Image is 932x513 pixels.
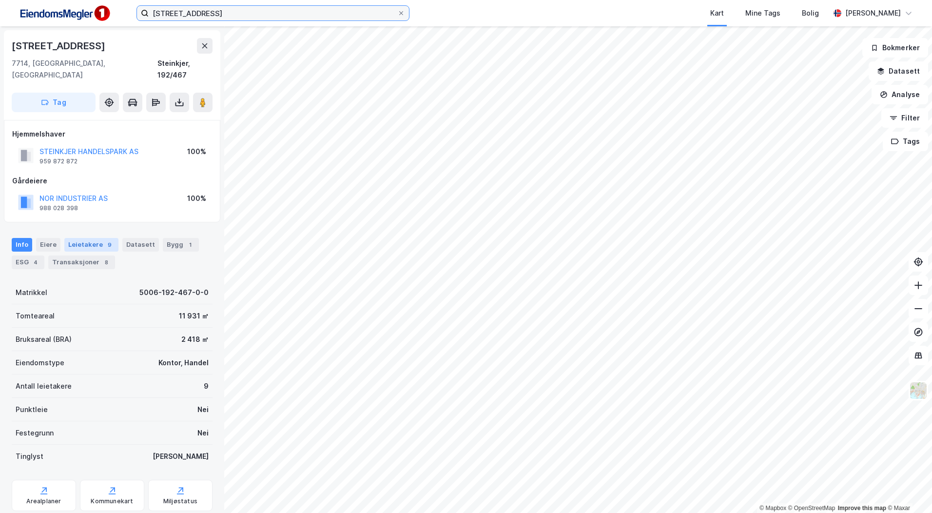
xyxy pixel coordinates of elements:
div: Kart [710,7,724,19]
button: Analyse [872,85,928,104]
div: [PERSON_NAME] [845,7,901,19]
div: Antall leietakere [16,380,72,392]
div: Mine Tags [745,7,780,19]
div: Bruksareal (BRA) [16,334,72,345]
button: Tag [12,93,96,112]
div: Punktleie [16,404,48,415]
div: Kontor, Handel [158,357,209,369]
div: Steinkjer, 192/467 [157,58,213,81]
a: Improve this map [838,505,886,512]
button: Bokmerker [862,38,928,58]
div: 1 [185,240,195,250]
div: 9 [105,240,115,250]
div: Bygg [163,238,199,252]
div: 4 [31,257,40,267]
div: [PERSON_NAME] [153,451,209,462]
iframe: Chat Widget [883,466,932,513]
div: 100% [187,146,206,158]
div: Matrikkel [16,287,47,298]
div: Hjemmelshaver [12,128,212,140]
div: 5006-192-467-0-0 [139,287,209,298]
div: Datasett [122,238,159,252]
div: Miljøstatus [163,497,197,505]
button: Tags [883,132,928,151]
div: 9 [204,380,209,392]
img: F4PB6Px+NJ5v8B7XTbfpPpyloAAAAASUVORK5CYII= [16,2,113,24]
div: Tinglyst [16,451,43,462]
div: Festegrunn [16,427,54,439]
div: 11 931 ㎡ [179,310,209,322]
div: Leietakere [64,238,118,252]
a: OpenStreetMap [788,505,835,512]
div: ESG [12,256,44,269]
div: 959 872 872 [39,158,78,165]
input: Søk på adresse, matrikkel, gårdeiere, leietakere eller personer [149,6,397,20]
button: Filter [881,108,928,128]
div: Nei [197,404,209,415]
div: Gårdeiere [12,175,212,187]
img: Z [909,381,928,400]
div: Eiere [36,238,60,252]
div: Info [12,238,32,252]
div: Nei [197,427,209,439]
div: 8 [101,257,111,267]
div: 2 418 ㎡ [181,334,209,345]
div: 988 028 398 [39,204,78,212]
div: 7714, [GEOGRAPHIC_DATA], [GEOGRAPHIC_DATA] [12,58,157,81]
div: Bolig [802,7,819,19]
div: Transaksjoner [48,256,115,269]
div: Eiendomstype [16,357,64,369]
div: Kontrollprogram for chat [883,466,932,513]
div: Arealplaner [26,497,61,505]
a: Mapbox [759,505,786,512]
button: Datasett [869,61,928,81]
div: 100% [187,193,206,204]
div: Kommunekart [91,497,133,505]
div: Tomteareal [16,310,55,322]
div: [STREET_ADDRESS] [12,38,107,54]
